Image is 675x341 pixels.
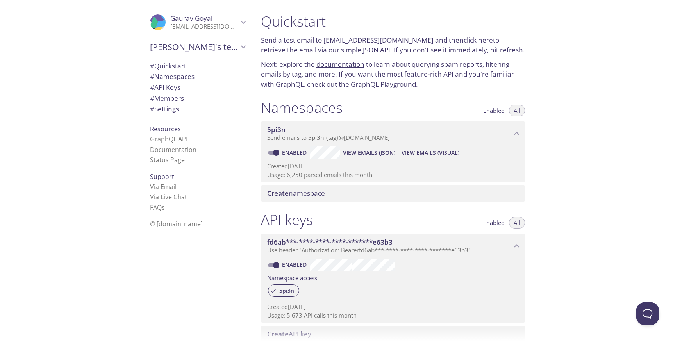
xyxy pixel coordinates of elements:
div: 5pi3n namespace [261,121,525,146]
span: Create [267,189,289,198]
p: Send a test email to and then to retrieve the email via our simple JSON API. If you don't see it ... [261,35,525,55]
p: Next: explore the to learn about querying spam reports, filtering emails by tag, and more. If you... [261,59,525,89]
span: View Emails (Visual) [402,148,459,157]
span: © [DOMAIN_NAME] [150,220,203,228]
a: documentation [316,60,364,69]
span: 5pi3n [267,125,286,134]
div: Gaurav's team [144,37,252,57]
button: All [509,217,525,229]
span: Namespaces [150,72,195,81]
div: 5pi3n [268,284,299,297]
span: Members [150,94,184,103]
h1: Quickstart [261,12,525,30]
span: Quickstart [150,61,186,70]
div: Team Settings [144,104,252,114]
span: # [150,72,154,81]
a: Status Page [150,155,185,164]
div: Namespaces [144,71,252,82]
div: Gaurav Goyal [144,9,252,35]
span: Settings [150,104,179,113]
span: namespace [267,189,325,198]
p: Created [DATE] [267,303,519,311]
a: Documentation [150,145,196,154]
span: 5pi3n [308,134,324,141]
button: View Emails (JSON) [340,146,398,159]
a: FAQ [150,203,165,212]
a: Enabled [281,261,310,268]
p: Usage: 6,250 parsed emails this month [267,171,519,179]
a: click here [464,36,493,45]
iframe: Help Scout Beacon - Open [636,302,659,325]
span: # [150,83,154,92]
button: View Emails (Visual) [398,146,462,159]
h1: Namespaces [261,99,343,116]
span: View Emails (JSON) [343,148,395,157]
span: s [162,203,165,212]
button: Enabled [479,217,509,229]
label: Namespace access: [267,271,319,283]
div: API Keys [144,82,252,93]
a: GraphQL Playground [351,80,416,89]
a: Enabled [281,149,310,156]
span: Support [150,172,174,181]
span: Send emails to . {tag} @[DOMAIN_NAME] [267,134,390,141]
a: Via Live Chat [150,193,187,201]
div: Members [144,93,252,104]
span: [PERSON_NAME]'s team [150,41,238,52]
p: Created [DATE] [267,162,519,170]
button: All [509,105,525,116]
span: # [150,94,154,103]
a: GraphQL API [150,135,187,143]
h1: API keys [261,211,313,229]
span: Resources [150,125,181,133]
div: Create namespace [261,185,525,202]
a: [EMAIL_ADDRESS][DOMAIN_NAME] [323,36,434,45]
span: 5pi3n [275,287,299,294]
span: # [150,61,154,70]
p: [EMAIL_ADDRESS][DOMAIN_NAME] [170,23,238,30]
span: # [150,104,154,113]
button: Enabled [479,105,509,116]
p: Usage: 5,673 API calls this month [267,311,519,320]
a: Via Email [150,182,177,191]
div: Quickstart [144,61,252,71]
span: API Keys [150,83,180,92]
span: Gaurav Goyal [170,14,212,23]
